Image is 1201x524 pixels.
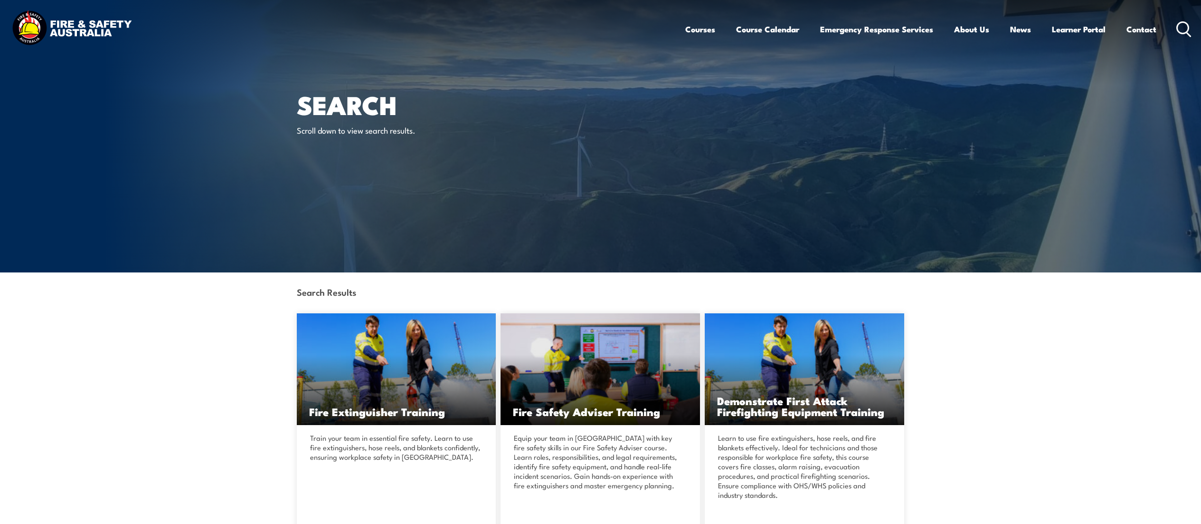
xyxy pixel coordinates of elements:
p: Scroll down to view search results. [297,125,470,136]
a: Fire Safety Adviser Training [501,313,700,425]
h3: Fire Extinguisher Training [309,406,484,417]
img: Demonstrate First Attack Firefighting Equipment [705,313,904,425]
img: Fire Safety Advisor [501,313,700,425]
a: Learner Portal [1052,17,1106,42]
a: Courses [685,17,715,42]
p: Equip your team in [GEOGRAPHIC_DATA] with key fire safety skills in our Fire Safety Adviser cours... [514,433,684,490]
p: Train your team in essential fire safety. Learn to use fire extinguishers, hose reels, and blanke... [310,433,480,462]
a: Demonstrate First Attack Firefighting Equipment Training [705,313,904,425]
a: Course Calendar [736,17,799,42]
a: Contact [1126,17,1156,42]
p: Learn to use fire extinguishers, hose reels, and fire blankets effectively. Ideal for technicians... [718,433,888,500]
a: About Us [954,17,989,42]
strong: Search Results [297,285,356,298]
h3: Demonstrate First Attack Firefighting Equipment Training [717,395,892,417]
a: News [1010,17,1031,42]
h1: Search [297,93,531,116]
h3: Fire Safety Adviser Training [513,406,688,417]
img: Fire Extinguisher Training [297,313,496,425]
a: Emergency Response Services [820,17,933,42]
